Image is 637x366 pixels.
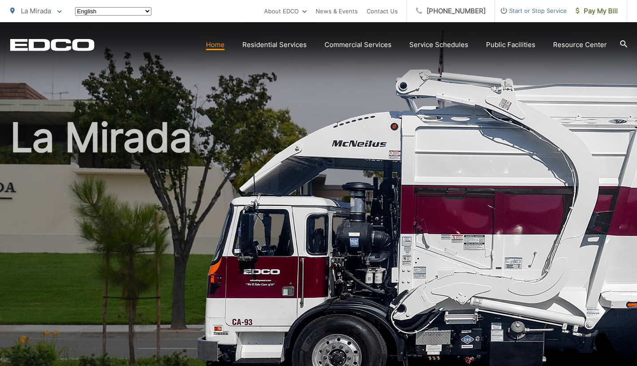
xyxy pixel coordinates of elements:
[10,39,95,51] a: EDCD logo. Return to the homepage.
[21,7,51,15] span: La Mirada
[553,39,607,50] a: Resource Center
[409,39,468,50] a: Service Schedules
[316,6,358,16] a: News & Events
[75,7,151,16] select: Select a language
[486,39,535,50] a: Public Facilities
[264,6,307,16] a: About EDCO
[367,6,398,16] a: Contact Us
[242,39,307,50] a: Residential Services
[206,39,225,50] a: Home
[324,39,392,50] a: Commercial Services
[576,6,618,16] span: Pay My Bill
